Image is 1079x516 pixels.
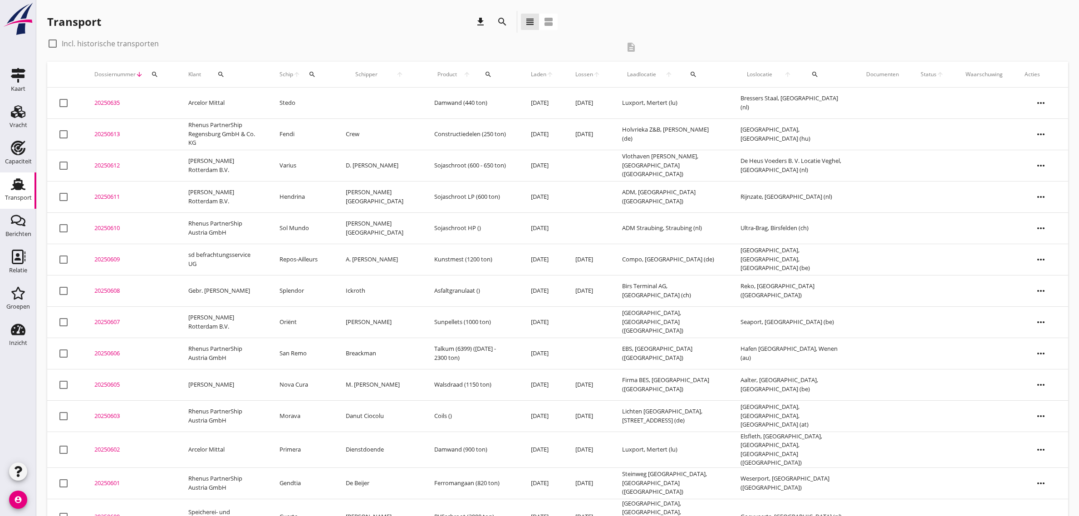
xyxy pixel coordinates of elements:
[730,88,855,119] td: Bressers Staal, [GEOGRAPHIC_DATA] (nl)
[520,306,564,338] td: [DATE]
[531,70,546,79] span: Laden
[269,400,335,432] td: Morava
[1028,278,1054,304] i: more_horiz
[335,306,423,338] td: [PERSON_NAME]
[423,369,520,400] td: Walsdraad (1150 ton)
[5,195,32,201] div: Transport
[520,400,564,432] td: [DATE]
[293,71,300,78] i: arrow_upward
[136,71,143,78] i: arrow_downward
[94,70,136,79] span: Dossiernummer
[177,118,269,150] td: Rhenus PartnerShip Regensburg GmbH & Co. KG
[866,70,899,79] div: Documenten
[497,16,508,27] i: search
[520,275,564,306] td: [DATE]
[309,71,316,78] i: search
[335,244,423,275] td: A. [PERSON_NAME]
[611,369,730,400] td: Firma BES, [GEOGRAPHIC_DATA] ([GEOGRAPHIC_DATA])
[269,306,335,338] td: Oriënt
[423,467,520,499] td: Ferromangaan (820 ton)
[543,16,554,27] i: view_agenda
[177,467,269,499] td: Rhenus PartnerShip Austria GmbH
[730,306,855,338] td: Seaport, [GEOGRAPHIC_DATA] (be)
[6,304,30,310] div: Groepen
[690,71,697,78] i: search
[730,212,855,244] td: Ultra-Brag, Birsfelden (ch)
[1028,247,1054,272] i: more_horiz
[546,71,554,78] i: arrow_upward
[335,338,423,369] td: Breackman
[177,338,269,369] td: Rhenus PartnerShip Austria GmbH
[564,400,611,432] td: [DATE]
[177,150,269,181] td: [PERSON_NAME] Rotterdam B.V.
[1028,184,1054,210] i: more_horiz
[10,122,27,128] div: Vracht
[94,412,167,421] div: 20250603
[564,244,611,275] td: [DATE]
[1028,216,1054,241] i: more_horiz
[1025,70,1057,79] div: Acties
[269,181,335,212] td: Hendrina
[1028,403,1054,429] i: more_horiz
[811,71,819,78] i: search
[937,71,944,78] i: arrow_upward
[611,306,730,338] td: [GEOGRAPHIC_DATA], [GEOGRAPHIC_DATA] ([GEOGRAPHIC_DATA])
[593,71,600,78] i: arrow_upward
[661,71,677,78] i: arrow_upward
[564,118,611,150] td: [DATE]
[611,467,730,499] td: Steinweg [GEOGRAPHIC_DATA], [GEOGRAPHIC_DATA] ([GEOGRAPHIC_DATA])
[520,150,564,181] td: [DATE]
[269,212,335,244] td: Sol Mundo
[475,16,486,27] i: download
[335,150,423,181] td: D. [PERSON_NAME]
[730,181,855,212] td: Rijnzate, [GEOGRAPHIC_DATA] (nl)
[177,88,269,119] td: Arcelor Mittal
[730,244,855,275] td: [GEOGRAPHIC_DATA], [GEOGRAPHIC_DATA], [GEOGRAPHIC_DATA] (be)
[94,445,167,454] div: 20250602
[269,369,335,400] td: Nova Cura
[335,118,423,150] td: Crew
[921,70,937,79] span: Status
[434,70,460,79] span: Product
[520,118,564,150] td: [DATE]
[47,15,101,29] div: Transport
[460,71,474,78] i: arrow_upward
[177,306,269,338] td: [PERSON_NAME] Rotterdam B.V.
[778,71,797,78] i: arrow_upward
[622,70,660,79] span: Laadlocatie
[520,181,564,212] td: [DATE]
[730,400,855,432] td: [GEOGRAPHIC_DATA], [GEOGRAPHIC_DATA], [GEOGRAPHIC_DATA] (at)
[1028,372,1054,398] i: more_horiz
[423,432,520,467] td: Damwand (900 ton)
[1028,341,1054,366] i: more_horiz
[525,16,535,27] i: view_headline
[485,71,492,78] i: search
[611,400,730,432] td: Lichten [GEOGRAPHIC_DATA], [STREET_ADDRESS] (de)
[1028,153,1054,178] i: more_horiz
[423,212,520,244] td: Sojaschroot HP ()
[62,39,159,48] label: Incl. historische transporten
[564,369,611,400] td: [DATE]
[730,467,855,499] td: Weserport, [GEOGRAPHIC_DATA] ([GEOGRAPHIC_DATA])
[611,150,730,181] td: Vlothaven [PERSON_NAME], [GEOGRAPHIC_DATA] ([GEOGRAPHIC_DATA])
[335,369,423,400] td: M. [PERSON_NAME]
[730,369,855,400] td: Aalter, [GEOGRAPHIC_DATA], [GEOGRAPHIC_DATA] (be)
[520,338,564,369] td: [DATE]
[611,275,730,306] td: Birs Terminal AG, [GEOGRAPHIC_DATA] (ch)
[5,231,31,237] div: Berichten
[177,244,269,275] td: sd befrachtungsservice UG
[423,306,520,338] td: Sunpellets (1000 ton)
[335,467,423,499] td: De Beijer
[423,181,520,212] td: Sojaschroot LP (600 ton)
[564,88,611,119] td: [DATE]
[520,88,564,119] td: [DATE]
[335,400,423,432] td: Danut Ciocolu
[94,224,167,233] div: 20250610
[611,432,730,467] td: Luxport, Mertert (lu)
[9,267,27,273] div: Relatie
[611,212,730,244] td: ADM Straubing, Straubing (nl)
[611,181,730,212] td: ADM, [GEOGRAPHIC_DATA] ([GEOGRAPHIC_DATA])
[269,150,335,181] td: Varius
[151,71,158,78] i: search
[520,244,564,275] td: [DATE]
